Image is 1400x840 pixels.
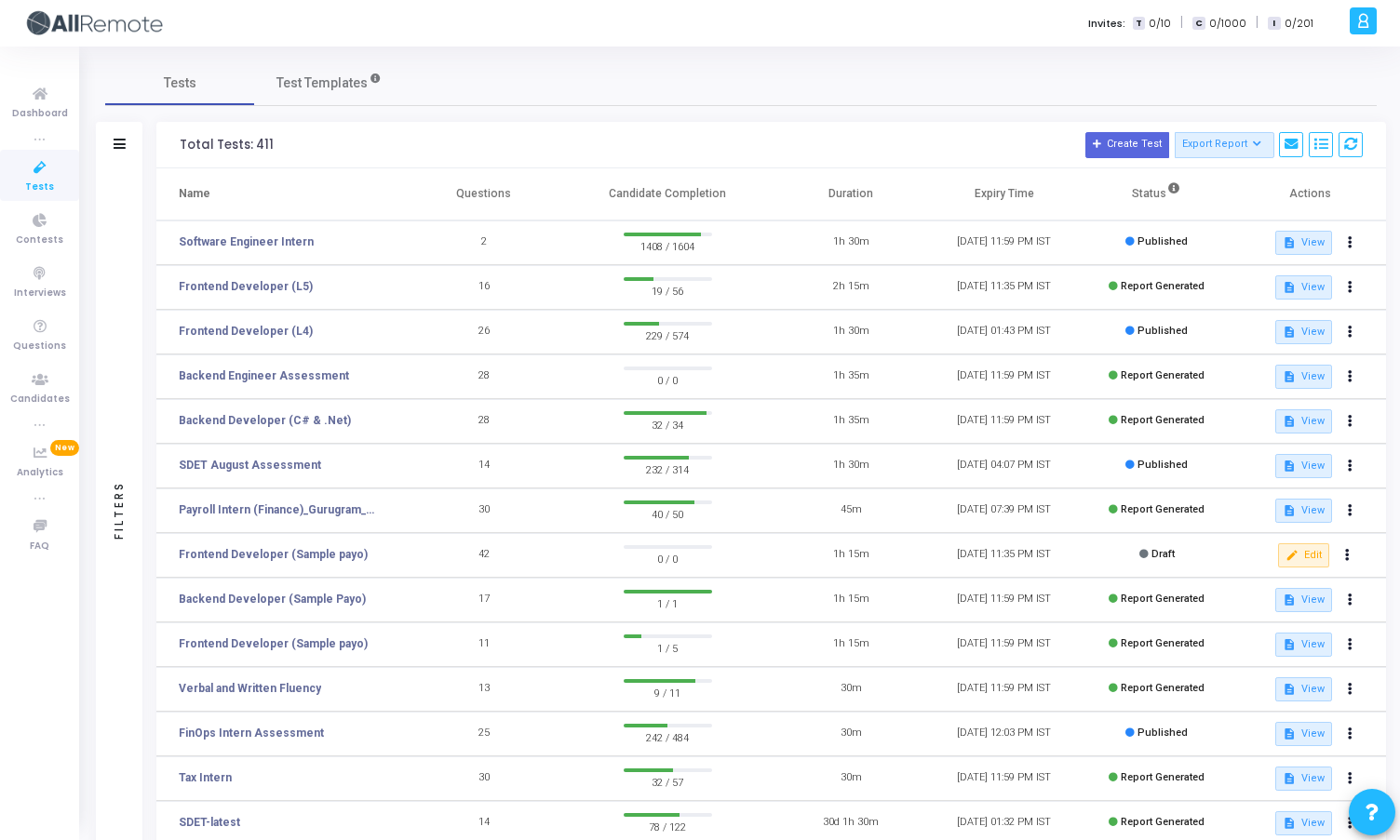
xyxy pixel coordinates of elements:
[408,354,560,399] td: 28
[1283,326,1296,339] mat-icon: description
[927,265,1080,310] td: [DATE] 11:35 PM IST
[774,310,927,354] td: 1h 30m
[408,712,560,756] td: 25
[179,412,351,429] a: Backend Developer (C# & .Net)
[1285,16,1313,32] span: 0/201
[10,392,70,407] span: Candidates
[1283,370,1296,383] mat-icon: description
[774,265,927,310] td: 2h 15m
[774,712,927,756] td: 30m
[1275,320,1332,344] button: View
[624,727,712,746] span: 242 / 484
[774,667,927,712] td: 30m
[1268,17,1280,31] span: I
[927,622,1080,667] td: [DATE] 11:59 PM IST
[1275,454,1332,478] button: View
[164,73,196,93] span: Tests
[1121,682,1205,694] span: Report Generated
[774,488,927,533] td: 45m
[1283,281,1296,294] mat-icon: description
[179,367,349,384] a: Backend Engineer Assessment
[1233,168,1386,220] th: Actions
[1283,460,1296,473] mat-icon: description
[1121,771,1205,783] span: Report Generated
[179,769,232,786] a: Tax Intern
[179,233,314,250] a: Software Engineer Intern
[774,622,927,667] td: 1h 15m
[927,533,1080,578] td: [DATE] 11:35 PM IST
[1085,132,1169,158] button: Create Test
[624,460,712,478] span: 232 / 314
[179,635,368,652] a: Frontend Developer (Sample payo)
[1283,772,1296,785] mat-icon: description
[1137,459,1188,471] span: Published
[624,236,712,255] span: 1408 / 1604
[774,444,927,488] td: 1h 30m
[1283,236,1296,249] mat-icon: description
[624,326,712,344] span: 229 / 574
[927,399,1080,444] td: [DATE] 11:59 PM IST
[774,168,927,220] th: Duration
[179,814,240,831] a: SDET-latest
[927,354,1080,399] td: [DATE] 11:59 PM IST
[408,310,560,354] td: 26
[1275,231,1332,255] button: View
[774,578,927,622] td: 1h 15m
[25,180,54,195] span: Tests
[408,220,560,265] td: 2
[1137,325,1188,337] span: Published
[179,591,366,607] a: Backend Developer (Sample Payo)
[179,457,321,473] a: SDET August Assessment
[180,138,274,153] div: Total Tests: 411
[624,415,712,433] span: 32 / 34
[1121,593,1205,605] span: Report Generated
[408,168,560,220] th: Questions
[1283,817,1296,830] mat-icon: description
[927,712,1080,756] td: [DATE] 12:03 PM IST
[774,533,927,578] td: 1h 15m
[624,817,712,835] span: 78 / 122
[1133,17,1145,31] span: T
[1149,16,1171,32] span: 0/10
[1283,727,1296,740] mat-icon: description
[1275,767,1332,791] button: View
[774,220,927,265] td: 1h 30m
[1275,365,1332,389] button: View
[624,281,712,300] span: 19 / 56
[1121,280,1205,292] span: Report Generated
[1283,593,1296,607] mat-icon: description
[927,488,1080,533] td: [DATE] 07:39 PM IST
[1121,503,1205,515] span: Report Generated
[1209,16,1246,32] span: 0/1000
[1278,543,1329,567] button: Edit
[1286,549,1299,562] mat-icon: edit
[1256,13,1259,33] span: |
[50,440,79,456] span: New
[1275,499,1332,523] button: View
[1283,415,1296,428] mat-icon: description
[12,106,68,122] span: Dashboard
[408,265,560,310] td: 16
[179,323,313,340] a: Frontend Developer (L4)
[156,168,408,220] th: Name
[927,667,1080,712] td: [DATE] 11:59 PM IST
[30,539,49,554] span: FAQ
[927,578,1080,622] td: [DATE] 11:59 PM IST
[408,444,560,488] td: 14
[624,683,712,701] span: 9 / 11
[1151,548,1175,560] span: Draft
[1275,275,1332,300] button: View
[1275,633,1332,657] button: View
[179,278,313,295] a: Frontend Developer (L5)
[927,168,1080,220] th: Expiry Time
[1283,504,1296,517] mat-icon: description
[1121,637,1205,649] span: Report Generated
[624,504,712,523] span: 40 / 50
[179,546,368,563] a: Frontend Developer (Sample payo)
[1275,722,1332,746] button: View
[111,407,128,612] div: Filters
[408,756,560,801] td: 30
[1275,811,1332,835] button: View
[179,725,324,741] a: FinOps Intern Assessment
[560,168,774,220] th: Candidate Completion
